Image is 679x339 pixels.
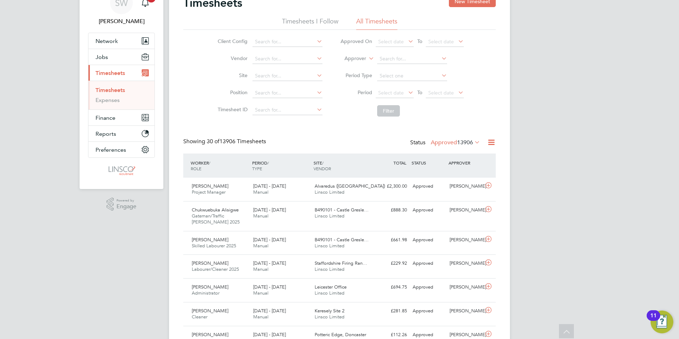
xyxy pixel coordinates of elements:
[447,204,484,216] div: [PERSON_NAME]
[315,332,366,338] span: Potteric Edge, Doncaster
[410,258,447,269] div: Approved
[315,314,344,320] span: Linsco Limited
[253,308,286,314] span: [DATE] - [DATE]
[192,237,228,243] span: [PERSON_NAME]
[189,156,250,175] div: WORKER
[96,146,126,153] span: Preferences
[183,138,267,145] div: Showing
[96,38,118,44] span: Network
[447,234,484,246] div: [PERSON_NAME]
[252,166,262,171] span: TYPE
[373,234,410,246] div: £661.98
[107,165,136,176] img: linsco-logo-retina.png
[88,110,154,125] button: Finance
[315,183,385,189] span: Alvaredus ([GEOGRAPHIC_DATA])
[378,38,404,45] span: Select date
[410,281,447,293] div: Approved
[447,156,484,169] div: APPROVER
[377,54,447,64] input: Search for...
[88,17,155,26] span: Shaun White
[192,260,228,266] span: [PERSON_NAME]
[340,89,372,96] label: Period
[252,37,322,47] input: Search for...
[96,130,116,137] span: Reports
[373,204,410,216] div: £888.30
[312,156,373,175] div: SITE
[253,207,286,213] span: [DATE] - [DATE]
[209,160,210,166] span: /
[373,305,410,317] div: £281.85
[192,332,228,338] span: [PERSON_NAME]
[88,81,154,109] div: Timesheets
[651,311,673,333] button: Open Resource Center, 11 new notifications
[252,71,322,81] input: Search for...
[340,38,372,44] label: Approved On
[207,138,266,145] span: 13906 Timesheets
[393,160,406,166] span: TOTAL
[192,290,219,296] span: Administrator
[192,189,226,195] span: Project Manager
[315,189,344,195] span: Linsco Limited
[192,183,228,189] span: [PERSON_NAME]
[252,54,322,64] input: Search for...
[267,160,269,166] span: /
[253,266,268,272] span: Manual
[253,260,286,266] span: [DATE] - [DATE]
[356,17,397,30] li: All Timesheets
[373,258,410,269] div: £229.92
[377,105,400,117] button: Filter
[252,105,322,115] input: Search for...
[216,72,248,79] label: Site
[88,49,154,65] button: Jobs
[96,87,125,93] a: Timesheets
[88,65,154,81] button: Timesheets
[428,90,454,96] span: Select date
[253,290,268,296] span: Manual
[192,266,239,272] span: Labourer/Cleaner 2025
[88,165,155,176] a: Go to home page
[253,243,268,249] span: Manual
[315,207,369,213] span: B490101 - Castle Gresle…
[315,284,347,290] span: Leicester Office
[192,308,228,314] span: [PERSON_NAME]
[315,213,344,219] span: Linsco Limited
[107,198,137,211] a: Powered byEngage
[216,106,248,113] label: Timesheet ID
[253,314,268,320] span: Manual
[250,156,312,175] div: PERIOD
[253,284,286,290] span: [DATE] - [DATE]
[207,138,219,145] span: 30 of
[410,138,482,148] div: Status
[447,258,484,269] div: [PERSON_NAME]
[88,142,154,157] button: Preferences
[253,189,268,195] span: Manual
[410,305,447,317] div: Approved
[253,183,286,189] span: [DATE] - [DATE]
[253,332,286,338] span: [DATE] - [DATE]
[253,213,268,219] span: Manual
[216,55,248,61] label: Vendor
[216,38,248,44] label: Client Config
[192,243,236,249] span: Skilled Labourer 2025
[315,290,344,296] span: Linsco Limited
[410,181,447,192] div: Approved
[96,114,115,121] span: Finance
[377,71,447,81] input: Select one
[192,207,239,213] span: Chukwuebuka Alisigwe
[96,70,125,76] span: Timesheets
[253,237,286,243] span: [DATE] - [DATE]
[378,90,404,96] span: Select date
[447,305,484,317] div: [PERSON_NAME]
[431,139,480,146] label: Approved
[447,181,484,192] div: [PERSON_NAME]
[191,166,201,171] span: ROLE
[457,139,473,146] span: 13906
[340,72,372,79] label: Period Type
[322,160,324,166] span: /
[334,55,366,62] label: Approver
[96,54,108,60] span: Jobs
[192,284,228,290] span: [PERSON_NAME]
[282,17,338,30] li: Timesheets I Follow
[315,308,344,314] span: Keresely Site 2
[410,204,447,216] div: Approved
